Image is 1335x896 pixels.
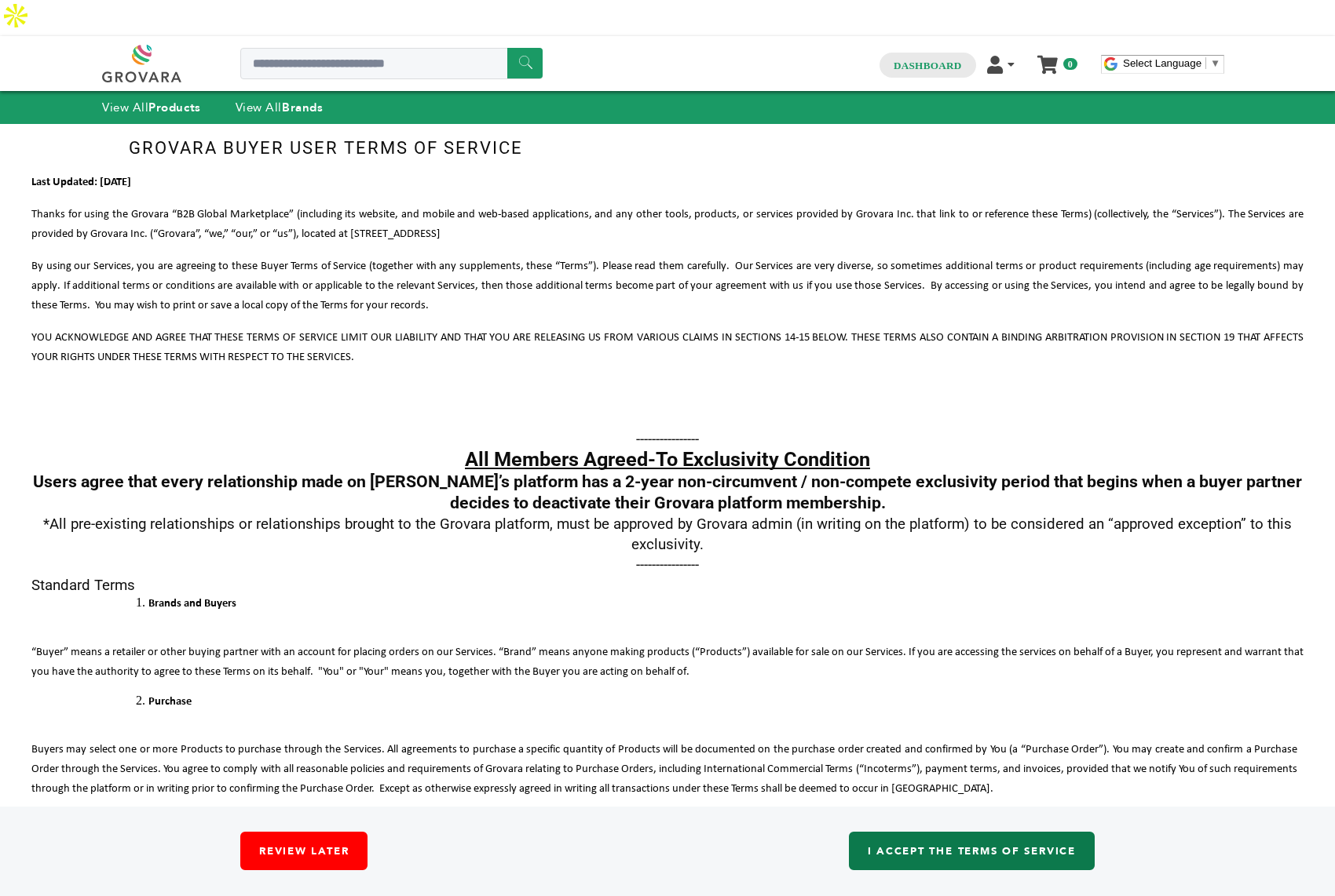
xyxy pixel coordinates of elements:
span: ▼ [1210,57,1220,69]
a: My Cart [1039,50,1057,67]
strong: Brands [282,100,323,115]
span: ---------------- [636,431,699,448]
span: Users agree that every relationship made on [PERSON_NAME]’s platform has a 2-year non-circumvent ... [33,472,1302,512]
span: All Members Agreed-To Exclusivity Condition [465,448,870,471]
span: Standard Terms [31,577,135,594]
span: Brands and Buyers [148,598,236,610]
span: Last Updated: [DATE] [31,177,131,188]
strong: Products [148,100,200,115]
a: Review Later [240,832,368,870]
input: Search a product or brand... [240,48,543,79]
a: I accept the Terms of Service [849,832,1095,870]
span: “Buyer” means a retailer or other buying partner with an account for placing orders on our Servic... [31,647,1304,678]
a: Dashboard [894,60,962,71]
a: Select Language​ [1123,57,1220,69]
a: View AllBrands [236,100,324,115]
span: Thanks for using the Grovara “B2B Global Marketplace” (including its website, and mobile and web-... [31,209,1304,240]
a: View AllProducts [102,100,201,115]
span: Purchase [148,696,192,708]
span: Select Language [1123,57,1201,69]
span: Buyers may select one or more Products to purchase through the Services. All agreements to purcha... [31,744,1297,795]
span: YOU ACKNOWLEDGE AND AGREE THAT THESE TERMS OF SERVICE LIMIT OUR LIABILITY AND THAT YOU ARE RELEAS... [31,332,1304,363]
span: ---------------- [636,556,699,574]
span: Grovara Buyer User Terms Of Service [129,138,523,158]
span: 0 [1063,58,1077,70]
span: By using our Services, you are agreeing to these Buyer Terms of Service (together with any supple... [31,260,1304,311]
span: *All pre-existing relationships or relationships brought to the Grovara platform, must be approve... [43,515,1292,553]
